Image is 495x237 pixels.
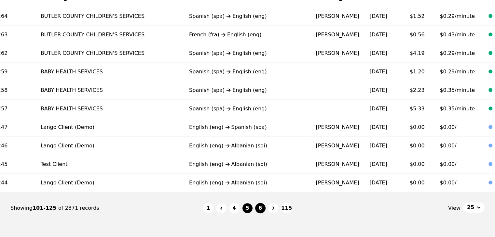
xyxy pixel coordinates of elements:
div: Showing of 2871 records [10,204,203,212]
button: 25 [463,202,485,213]
div: English (eng) Albanian (sqi) [189,142,305,150]
td: $0.56 [405,26,435,44]
td: Lango Client (Demo) [35,174,184,192]
td: $1.20 [405,63,435,81]
span: $0.29/minute [440,13,475,19]
span: $0.00/ [440,124,456,130]
td: [PERSON_NAME] [310,44,364,63]
span: View [448,204,461,212]
td: Lango Client (Demo) [35,118,184,137]
span: 25 [467,204,474,211]
td: $2.23 [405,81,435,100]
span: $0.29/minute [440,69,475,75]
span: $0.00/ [440,143,456,149]
td: Test Client [35,155,184,174]
td: $0.00 [405,137,435,155]
td: [PERSON_NAME] [310,7,364,26]
button: 1 [203,203,213,213]
td: BABY HEALTH SERVICES [35,100,184,118]
div: Spanish (spa) English (eng) [189,49,305,57]
time: [DATE] [369,106,387,112]
td: $5.33 [405,100,435,118]
time: [DATE] [369,13,387,19]
button: 4 [229,203,240,213]
td: $0.00 [405,118,435,137]
button: 115 [281,203,292,213]
td: $0.00 [405,155,435,174]
td: BUTLER COUNTY CHILDREN'S SERVICES [35,7,184,26]
td: Lango Client (Demo) [35,137,184,155]
td: $4.19 [405,44,435,63]
span: $0.00/ [440,180,456,186]
span: $0.43/minute [440,31,475,38]
td: [PERSON_NAME] [310,118,364,137]
td: [PERSON_NAME] [310,155,364,174]
td: [PERSON_NAME] [310,137,364,155]
td: [PERSON_NAME] [310,174,364,192]
div: Spanish (spa) English (eng) [189,105,305,113]
div: French (fra) English (eng) [189,31,305,39]
td: BUTLER COUNTY CHILDREN'S SERVICES [35,26,184,44]
span: 101-125 [33,205,58,211]
div: English (eng) Spanish (spa) [189,123,305,131]
div: Spanish (spa) English (eng) [189,86,305,94]
time: [DATE] [369,143,387,149]
div: English (eng) Albanian (sqi) [189,160,305,168]
span: $0.35/minute [440,87,475,93]
td: [PERSON_NAME] [310,26,364,44]
time: [DATE] [369,161,387,167]
time: [DATE] [369,69,387,75]
span: $0.35/minute [440,106,475,112]
span: $0.29/minute [440,50,475,56]
nav: Page navigation [10,192,485,224]
span: $0.00/ [440,161,456,167]
td: $0.00 [405,174,435,192]
time: [DATE] [369,124,387,130]
time: [DATE] [369,180,387,186]
div: Spanish (spa) English (eng) [189,68,305,76]
td: $1.52 [405,7,435,26]
div: Spanish (spa) English (eng) [189,12,305,20]
div: English (eng) Albanian (sqi) [189,179,305,187]
button: 6 [255,203,266,213]
td: BABY HEALTH SERVICES [35,63,184,81]
time: [DATE] [369,31,387,38]
time: [DATE] [369,87,387,93]
time: [DATE] [369,50,387,56]
td: BABY HEALTH SERVICES [35,81,184,100]
td: BUTLER COUNTY CHILDREN'S SERVICES [35,44,184,63]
